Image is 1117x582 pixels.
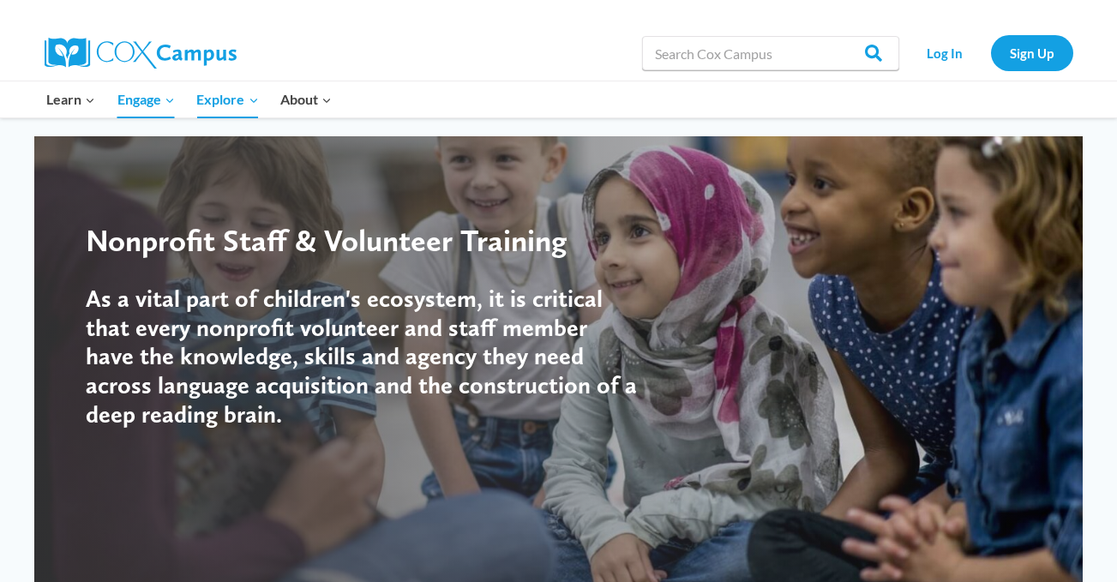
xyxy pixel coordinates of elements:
input: Search Cox Campus [642,36,899,70]
a: Sign Up [991,35,1073,70]
nav: Secondary Navigation [908,35,1073,70]
button: Child menu of Engage [106,81,186,117]
h4: As a vital part of children's ecosystem, it is critical that every nonprofit volunteer and staff ... [86,285,640,429]
button: Child menu of About [269,81,343,117]
div: Nonprofit Staff & Volunteer Training [86,222,640,259]
button: Child menu of Explore [186,81,270,117]
button: Child menu of Learn [36,81,107,117]
img: Cox Campus [45,38,237,69]
nav: Primary Navigation [36,81,343,117]
a: Log In [908,35,982,70]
